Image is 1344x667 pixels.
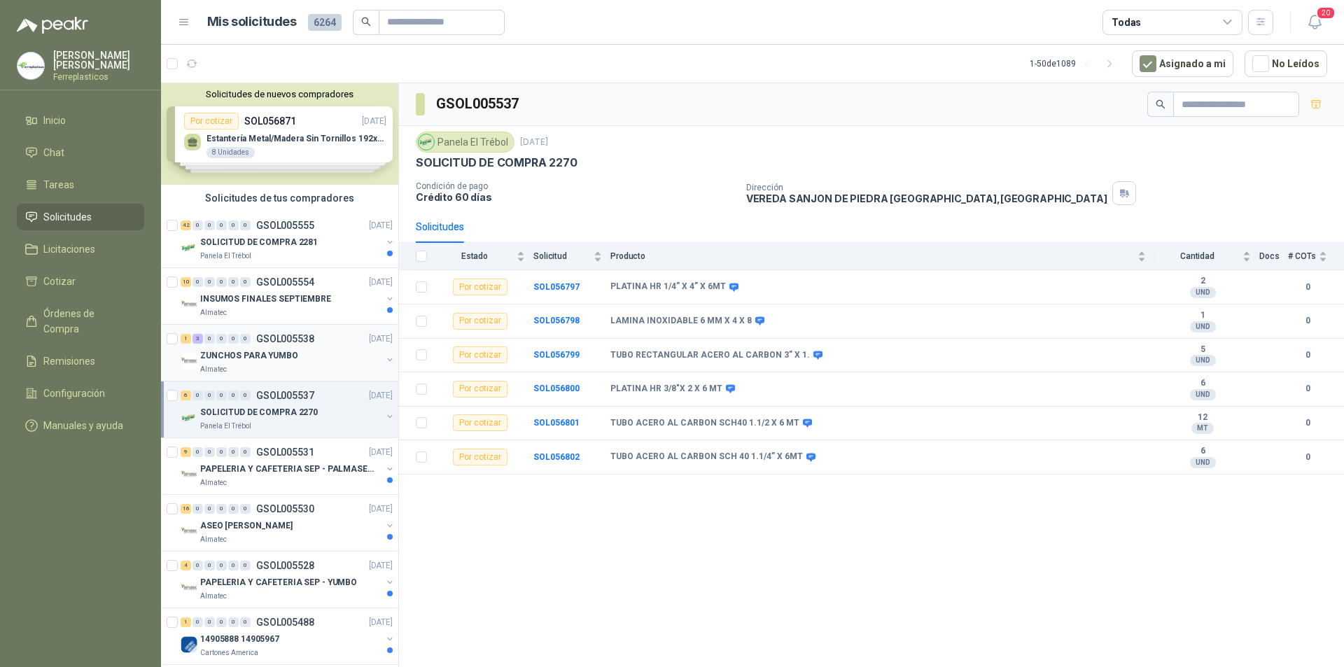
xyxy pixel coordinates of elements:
[746,183,1107,192] p: Dirección
[181,353,197,370] img: Company Logo
[533,384,580,393] a: SOL056800
[181,614,395,659] a: 1 0 0 0 0 0 GSOL005488[DATE] Company Logo14905888 14905967Cartones America
[181,504,191,514] div: 16
[216,617,227,627] div: 0
[200,463,374,476] p: PAPELERIA Y CAFETERIA SEP - PALMASECA
[216,220,227,230] div: 0
[181,330,395,375] a: 1 3 0 0 0 0 GSOL005538[DATE] Company LogoZUNCHOS PARA YUMBOAlmatec
[207,12,297,32] h1: Mis solicitudes
[1316,6,1336,20] span: 20
[192,617,203,627] div: 0
[256,277,314,287] p: GSOL005554
[610,251,1135,261] span: Producto
[1154,446,1251,457] b: 6
[53,73,144,81] p: Ferreplasticos
[204,220,215,230] div: 0
[204,504,215,514] div: 0
[610,350,810,361] b: TUBO RECTANGULAR ACERO AL CARBON 3” X 1.
[192,447,203,457] div: 0
[181,391,191,400] div: 6
[17,204,144,230] a: Solicitudes
[200,647,258,659] p: Cartones America
[1288,314,1327,328] b: 0
[216,504,227,514] div: 0
[419,134,434,150] img: Company Logo
[610,418,799,429] b: TUBO ACERO AL CARBON SCH40 1.1/2 X 6 MT
[181,500,395,545] a: 16 0 0 0 0 0 GSOL005530[DATE] Company LogoASEO [PERSON_NAME]Almatec
[610,316,752,327] b: LAMINA INOXIDABLE 6 MM X 4 X 8
[520,136,548,149] p: [DATE]
[453,414,507,431] div: Por cotizar
[1154,276,1251,287] b: 2
[453,346,507,363] div: Por cotizar
[1154,310,1251,321] b: 1
[369,446,393,459] p: [DATE]
[181,277,191,287] div: 10
[1154,344,1251,356] b: 5
[610,281,726,293] b: PLATINA HR 1/4” X 4” X 6MT
[17,236,144,262] a: Licitaciones
[416,191,735,203] p: Crédito 60 días
[1288,243,1344,270] th: # COTs
[369,276,393,289] p: [DATE]
[17,107,144,134] a: Inicio
[361,17,371,27] span: search
[240,220,251,230] div: 0
[369,616,393,629] p: [DATE]
[200,293,331,306] p: INSUMOS FINALES SEPTIEMBRE
[200,236,318,249] p: SOLICITUD DE COMPRA 2281
[610,243,1154,270] th: Producto
[308,14,342,31] span: 6264
[533,282,580,292] a: SOL056797
[216,391,227,400] div: 0
[416,132,514,153] div: Panela El Trébol
[228,561,239,570] div: 0
[453,279,507,295] div: Por cotizar
[1190,389,1216,400] div: UND
[200,364,227,375] p: Almatec
[240,561,251,570] div: 0
[181,217,395,262] a: 42 0 0 0 0 0 GSOL005555[DATE] Company LogoSOLICITUD DE COMPRA 2281Panela El Trébol
[181,296,197,313] img: Company Logo
[200,307,227,318] p: Almatec
[1288,451,1327,464] b: 0
[181,557,395,602] a: 4 0 0 0 0 0 GSOL005528[DATE] Company LogoPAPELERIA Y CAFETERIA SEP - YUMBOAlmatec
[200,421,251,432] p: Panela El Trébol
[228,277,239,287] div: 0
[369,559,393,573] p: [DATE]
[1288,382,1327,395] b: 0
[1190,355,1216,366] div: UND
[533,418,580,428] b: SOL056801
[43,241,95,257] span: Licitaciones
[435,243,533,270] th: Estado
[181,409,197,426] img: Company Logo
[1245,50,1327,77] button: No Leídos
[533,452,580,462] b: SOL056802
[256,504,314,514] p: GSOL005530
[200,251,251,262] p: Panela El Trébol
[256,220,314,230] p: GSOL005555
[192,391,203,400] div: 0
[181,466,197,483] img: Company Logo
[181,239,197,256] img: Company Logo
[181,444,395,489] a: 9 0 0 0 0 0 GSOL005531[DATE] Company LogoPAPELERIA Y CAFETERIA SEP - PALMASECAAlmatec
[533,251,591,261] span: Solicitud
[1191,423,1214,434] div: MT
[43,274,76,289] span: Cotizar
[533,243,610,270] th: Solicitud
[17,300,144,342] a: Órdenes de Compra
[1112,15,1141,30] div: Todas
[228,391,239,400] div: 0
[1132,50,1233,77] button: Asignado a mi
[256,391,314,400] p: GSOL005537
[181,274,395,318] a: 10 0 0 0 0 0 GSOL005554[DATE] Company LogoINSUMOS FINALES SEPTIEMBREAlmatec
[228,220,239,230] div: 0
[53,50,144,70] p: [PERSON_NAME] [PERSON_NAME]
[192,561,203,570] div: 0
[181,617,191,627] div: 1
[533,350,580,360] b: SOL056799
[181,334,191,344] div: 1
[43,353,95,369] span: Remisiones
[181,220,191,230] div: 42
[204,334,215,344] div: 0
